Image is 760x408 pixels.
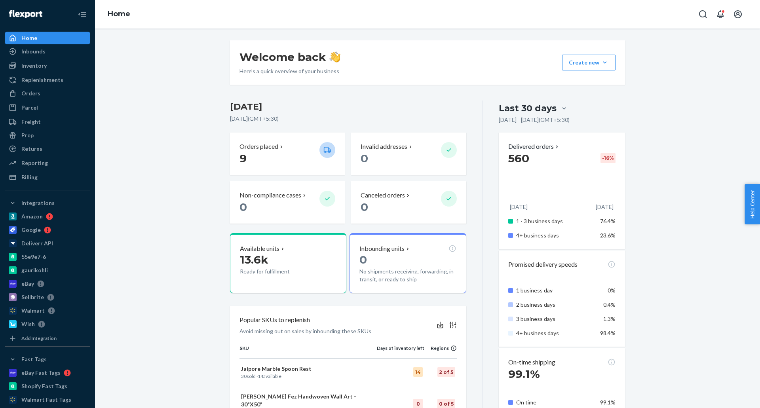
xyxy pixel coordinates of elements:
[9,10,42,18] img: Flexport logo
[508,142,560,151] p: Delivered orders
[5,87,90,100] a: Orders
[5,197,90,209] button: Integrations
[377,345,424,358] th: Days of inventory left
[21,89,40,97] div: Orders
[5,291,90,304] a: Sellbrite
[5,237,90,250] a: Deliverr API
[241,373,375,380] p: sold · available
[240,244,279,253] p: Available units
[603,315,616,322] span: 1.3%
[5,142,90,155] a: Returns
[5,393,90,406] a: Walmart Fast Tags
[600,330,616,336] span: 98.4%
[239,152,247,165] span: 9
[516,399,594,406] p: On time
[21,76,63,84] div: Replenishments
[21,173,38,181] div: Billing
[21,355,47,363] div: Fast Tags
[21,320,35,328] div: Wish
[499,116,570,124] p: [DATE] - [DATE] ( GMT+5:30 )
[712,6,728,22] button: Open notifications
[21,159,48,167] div: Reporting
[516,217,594,225] p: 1 - 3 business days
[5,366,90,379] a: eBay Fast Tags
[361,200,368,214] span: 0
[21,396,71,404] div: Walmart Fast Tags
[21,213,43,220] div: Amazon
[361,152,368,165] span: 0
[108,9,130,18] a: Home
[21,131,34,139] div: Prep
[5,101,90,114] a: Parcel
[510,203,528,211] p: [DATE]
[5,171,90,184] a: Billing
[21,280,34,288] div: eBay
[499,102,557,114] div: Last 30 days
[21,382,67,390] div: Shopify Fast Tags
[230,233,346,293] button: Available units13.6kReady for fulfillment
[5,380,90,393] a: Shopify Fast Tags
[516,315,594,323] p: 3 business days
[21,118,41,126] div: Freight
[350,233,466,293] button: Inbounding units0No shipments receiving, forwarding, in transit, or ready to ship
[21,47,46,55] div: Inbounds
[5,32,90,44] a: Home
[240,268,313,275] p: Ready for fulfillment
[230,181,345,224] button: Non-compliance cases 0
[351,181,466,224] button: Canceled orders 0
[437,367,455,377] div: 2 of 5
[5,129,90,142] a: Prep
[508,260,578,269] p: Promised delivery speeds
[695,6,711,22] button: Open Search Box
[600,399,616,406] span: 99.1%
[508,152,529,165] span: 560
[600,218,616,224] span: 76.4%
[5,210,90,223] a: Amazon
[21,253,46,261] div: 55e9e7-6
[516,287,594,294] p: 1 business day
[21,239,53,247] div: Deliverr API
[596,203,614,211] p: [DATE]
[359,244,405,253] p: Inbounding units
[230,101,466,113] h3: [DATE]
[239,67,340,75] p: Here’s a quick overview of your business
[5,277,90,290] a: eBay
[21,266,48,274] div: gaurikohli
[424,345,457,351] div: Regions
[5,353,90,366] button: Fast Tags
[508,358,555,367] p: On-time shipping
[361,191,405,200] p: Canceled orders
[359,253,367,266] span: 0
[21,62,47,70] div: Inventory
[21,34,37,42] div: Home
[21,293,44,301] div: Sellbrite
[608,287,616,294] span: 0%
[745,184,760,224] button: Help Center
[21,369,61,377] div: eBay Fast Tags
[516,301,594,309] p: 2 business days
[603,301,616,308] span: 0.4%
[239,327,371,335] p: Avoid missing out on sales by inbounding these SKUs
[21,226,41,234] div: Google
[21,145,42,153] div: Returns
[239,142,278,151] p: Orders placed
[21,104,38,112] div: Parcel
[600,232,616,239] span: 23.6%
[5,318,90,330] a: Wish
[5,224,90,236] a: Google
[413,367,423,377] div: 14
[230,133,345,175] button: Orders placed 9
[508,367,540,381] span: 99.1%
[21,307,45,315] div: Walmart
[239,200,247,214] span: 0
[5,59,90,72] a: Inventory
[241,373,247,379] span: 30
[5,250,90,263] a: 55e9e7-6
[101,3,137,26] ol: breadcrumbs
[239,191,301,200] p: Non-compliance cases
[239,315,310,325] p: Popular SKUs to replenish
[562,55,616,70] button: Create new
[240,253,268,266] span: 13.6k
[5,74,90,86] a: Replenishments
